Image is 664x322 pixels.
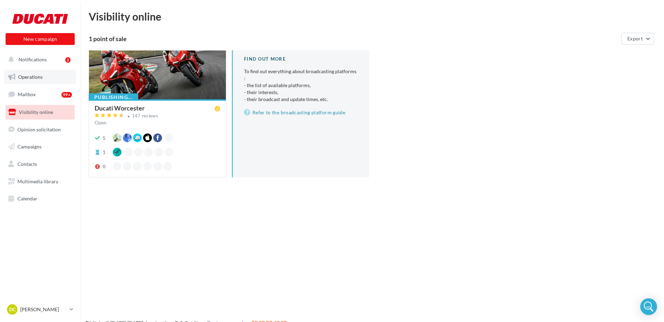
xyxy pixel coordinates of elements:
span: Contacts [17,161,37,167]
a: Campaigns [4,139,76,154]
li: - their interests, [244,89,358,96]
a: DC [PERSON_NAME] [6,303,75,316]
a: Visibility online [4,105,76,120]
div: 5 [103,135,105,141]
div: Find out more [244,56,358,62]
span: Visibility online [19,109,53,115]
p: To find out everything about broadcasting platforms : [244,68,358,103]
span: Operations [18,74,43,80]
button: Notifications 2 [4,52,73,67]
a: Multimedia library [4,174,76,189]
span: Notifications [19,56,47,62]
a: Operations [4,70,76,84]
div: Publishing... [89,93,138,101]
li: - their broadcast and update times, etc. [244,96,358,103]
span: DC [9,306,16,313]
button: Export [621,33,654,45]
div: 0 [103,163,105,170]
div: Open Intercom Messenger [640,298,657,315]
a: Refer to the broadcasting platform guide [244,108,358,117]
span: Campaigns [17,144,42,149]
div: Visibility online [89,11,656,22]
button: New campaign [6,33,75,45]
div: 2 [65,57,71,63]
a: Mailbox99+ [4,87,76,102]
span: Mailbox [18,91,36,97]
a: 147 reviews [95,112,220,121]
div: 147 reviews [132,114,158,118]
a: Opinion solicitation [4,122,76,137]
span: Opinion solicitation [17,126,61,132]
span: Multimedia library [17,178,58,184]
p: [PERSON_NAME] [20,306,67,313]
div: Ducati Worcester [95,105,145,111]
a: Contacts [4,157,76,171]
li: - the list of available platforms, [244,82,358,89]
div: 1 [103,149,105,156]
span: Open [95,120,106,125]
div: 99+ [61,92,72,98]
span: Export [627,36,643,41]
a: Calendar [4,191,76,206]
div: 1 point of sale [89,36,619,42]
span: Calendar [17,195,37,201]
